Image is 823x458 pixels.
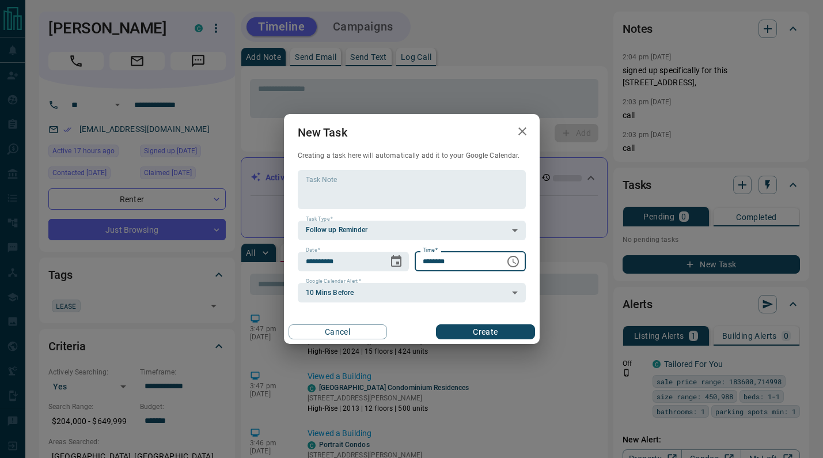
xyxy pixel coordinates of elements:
label: Date [306,247,320,254]
div: 10 Mins Before [298,283,526,302]
label: Google Calendar Alert [306,278,361,285]
button: Create [436,324,534,339]
h2: New Task [284,114,361,151]
button: Cancel [289,324,387,339]
div: Follow up Reminder [298,221,526,240]
p: Creating a task here will automatically add it to your Google Calendar. [298,151,526,161]
button: Choose time, selected time is 6:00 AM [502,250,525,273]
button: Choose date, selected date is Sep 17, 2025 [385,250,408,273]
label: Time [423,247,438,254]
label: Task Type [306,215,333,223]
